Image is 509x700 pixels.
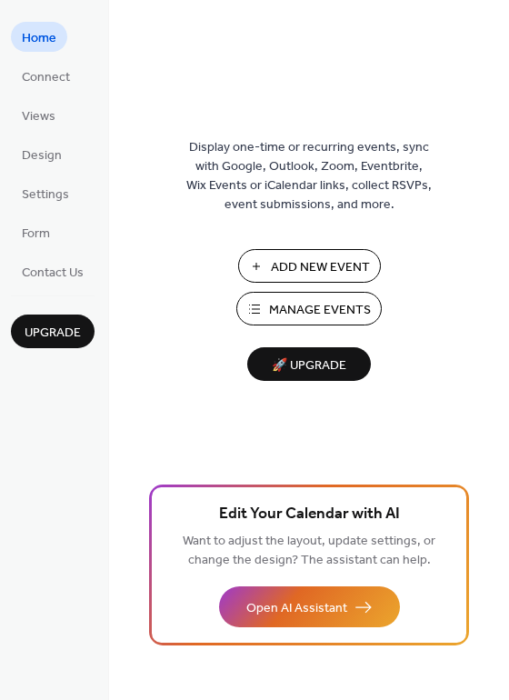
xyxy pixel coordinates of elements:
[269,301,371,320] span: Manage Events
[219,502,400,527] span: Edit Your Calendar with AI
[11,178,80,208] a: Settings
[246,599,347,618] span: Open AI Assistant
[271,258,370,277] span: Add New Event
[11,217,61,247] a: Form
[238,249,381,283] button: Add New Event
[22,225,50,244] span: Form
[22,107,55,126] span: Views
[25,324,81,343] span: Upgrade
[22,185,69,205] span: Settings
[258,354,360,378] span: 🚀 Upgrade
[11,315,95,348] button: Upgrade
[22,264,84,283] span: Contact Us
[247,347,371,381] button: 🚀 Upgrade
[11,256,95,286] a: Contact Us
[11,61,81,91] a: Connect
[22,146,62,165] span: Design
[22,29,56,48] span: Home
[22,68,70,87] span: Connect
[11,100,66,130] a: Views
[11,22,67,52] a: Home
[236,292,382,325] button: Manage Events
[183,529,435,573] span: Want to adjust the layout, update settings, or change the design? The assistant can help.
[11,139,73,169] a: Design
[186,138,432,215] span: Display one-time or recurring events, sync with Google, Outlook, Zoom, Eventbrite, Wix Events or ...
[219,586,400,627] button: Open AI Assistant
